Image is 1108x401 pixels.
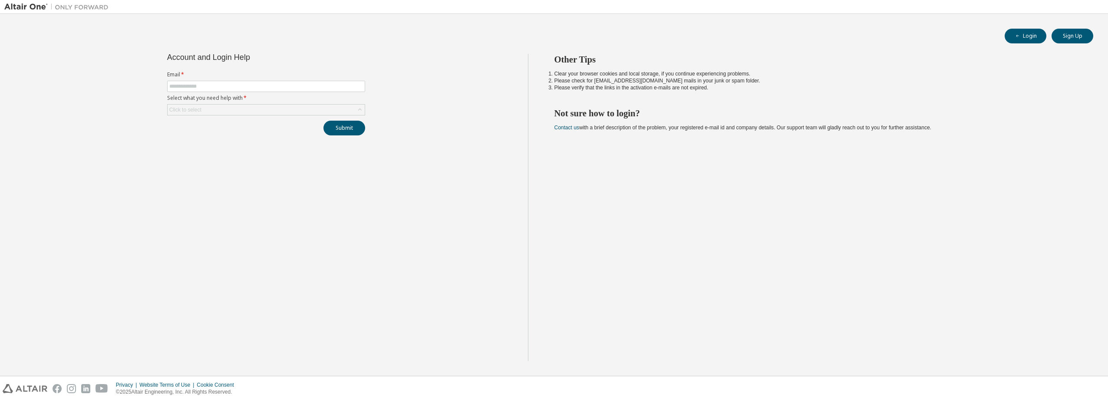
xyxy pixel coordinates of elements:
[554,84,1078,91] li: Please verify that the links in the activation e-mails are not expired.
[554,108,1078,119] h2: Not sure how to login?
[167,71,365,78] label: Email
[169,106,201,113] div: Click to select
[4,3,113,11] img: Altair One
[53,384,62,393] img: facebook.svg
[116,388,239,396] p: © 2025 Altair Engineering, Inc. All Rights Reserved.
[116,381,139,388] div: Privacy
[554,125,579,131] a: Contact us
[554,70,1078,77] li: Clear your browser cookies and local storage, if you continue experiencing problems.
[168,105,365,115] div: Click to select
[3,384,47,393] img: altair_logo.svg
[139,381,197,388] div: Website Terms of Use
[81,384,90,393] img: linkedin.svg
[554,77,1078,84] li: Please check for [EMAIL_ADDRESS][DOMAIN_NAME] mails in your junk or spam folder.
[167,54,326,61] div: Account and Login Help
[1052,29,1093,43] button: Sign Up
[96,384,108,393] img: youtube.svg
[1005,29,1046,43] button: Login
[323,121,365,135] button: Submit
[554,125,931,131] span: with a brief description of the problem, your registered e-mail id and company details. Our suppo...
[554,54,1078,65] h2: Other Tips
[197,381,239,388] div: Cookie Consent
[67,384,76,393] img: instagram.svg
[167,95,365,102] label: Select what you need help with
